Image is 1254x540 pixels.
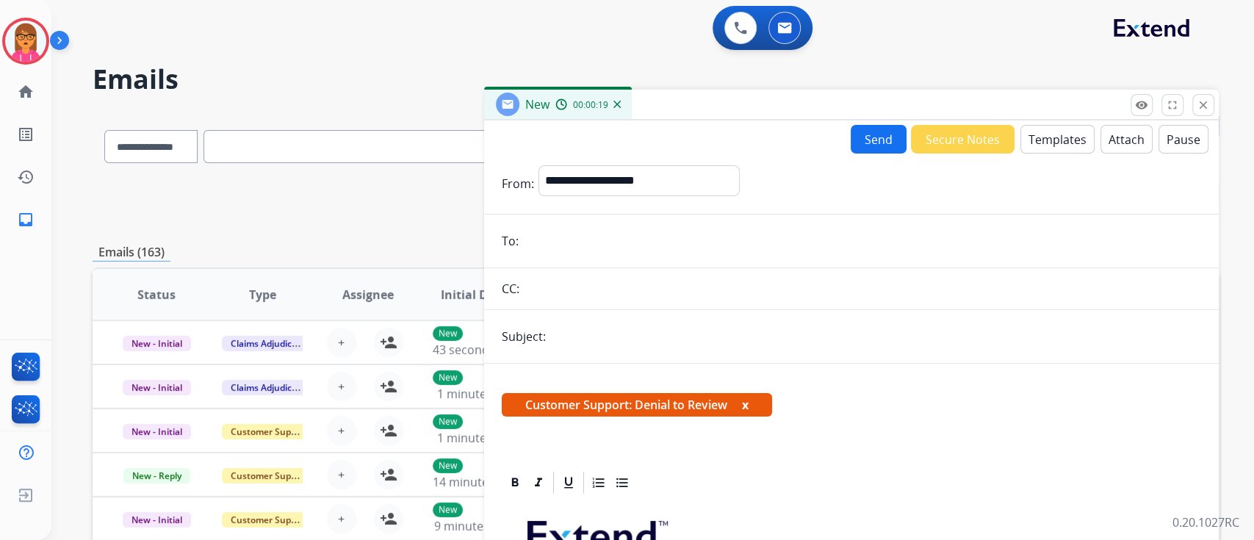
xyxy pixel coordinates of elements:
p: From: [502,175,534,192]
button: + [327,372,356,401]
mat-icon: remove_red_eye [1135,98,1148,112]
button: Secure Notes [911,125,1015,154]
span: + [338,378,345,395]
button: Pause [1158,125,1208,154]
p: Subject: [502,328,546,345]
mat-icon: inbox [17,211,35,228]
span: + [338,466,345,483]
span: 00:00:19 [573,99,608,111]
div: Bold [504,472,526,494]
div: Ordered List [588,472,610,494]
h2: Emails [93,65,1219,94]
span: New [525,96,549,112]
p: Emails (163) [93,243,170,262]
mat-icon: history [17,168,35,186]
button: + [327,504,356,533]
span: New - Initial [123,336,191,351]
mat-icon: person_add [380,422,397,439]
button: Templates [1020,125,1095,154]
p: New [433,370,463,385]
button: + [327,416,356,445]
span: New - Initial [123,380,191,395]
span: Status [137,286,176,303]
button: x [742,396,749,414]
p: CC: [502,280,519,298]
mat-icon: close [1197,98,1210,112]
span: Customer Support [222,424,317,439]
span: 14 minutes ago [433,474,518,490]
img: avatar [5,21,46,62]
span: 1 minute ago [437,430,510,446]
p: New [433,503,463,517]
mat-icon: fullscreen [1166,98,1179,112]
span: Claims Adjudication [222,380,322,395]
button: + [327,328,356,357]
mat-icon: person_add [380,466,397,483]
button: Attach [1100,125,1153,154]
span: New - Reply [123,468,190,483]
p: New [433,414,463,429]
button: + [327,460,356,489]
mat-icon: person_add [380,334,397,351]
span: + [338,334,345,351]
p: New [433,326,463,341]
span: Assignee [342,286,394,303]
span: Initial Date [440,286,506,303]
div: Italic [527,472,549,494]
p: 0.20.1027RC [1172,514,1239,531]
span: Customer Support: Denial to Review [502,393,772,417]
span: New - Initial [123,424,191,439]
span: + [338,510,345,528]
span: 9 minutes ago [434,518,513,534]
span: Claims Adjudication [222,336,322,351]
span: Customer Support [222,468,317,483]
span: 1 minute ago [437,386,510,402]
mat-icon: list_alt [17,126,35,143]
mat-icon: home [17,83,35,101]
span: + [338,422,345,439]
p: New [433,458,463,473]
div: Underline [558,472,580,494]
mat-icon: person_add [380,510,397,528]
p: To: [502,232,519,250]
span: Type [249,286,276,303]
mat-icon: person_add [380,378,397,395]
span: Customer Support [222,512,317,528]
button: Send [851,125,907,154]
span: 43 seconds ago [433,342,519,358]
span: New - Initial [123,512,191,528]
div: Bullet List [611,472,633,494]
